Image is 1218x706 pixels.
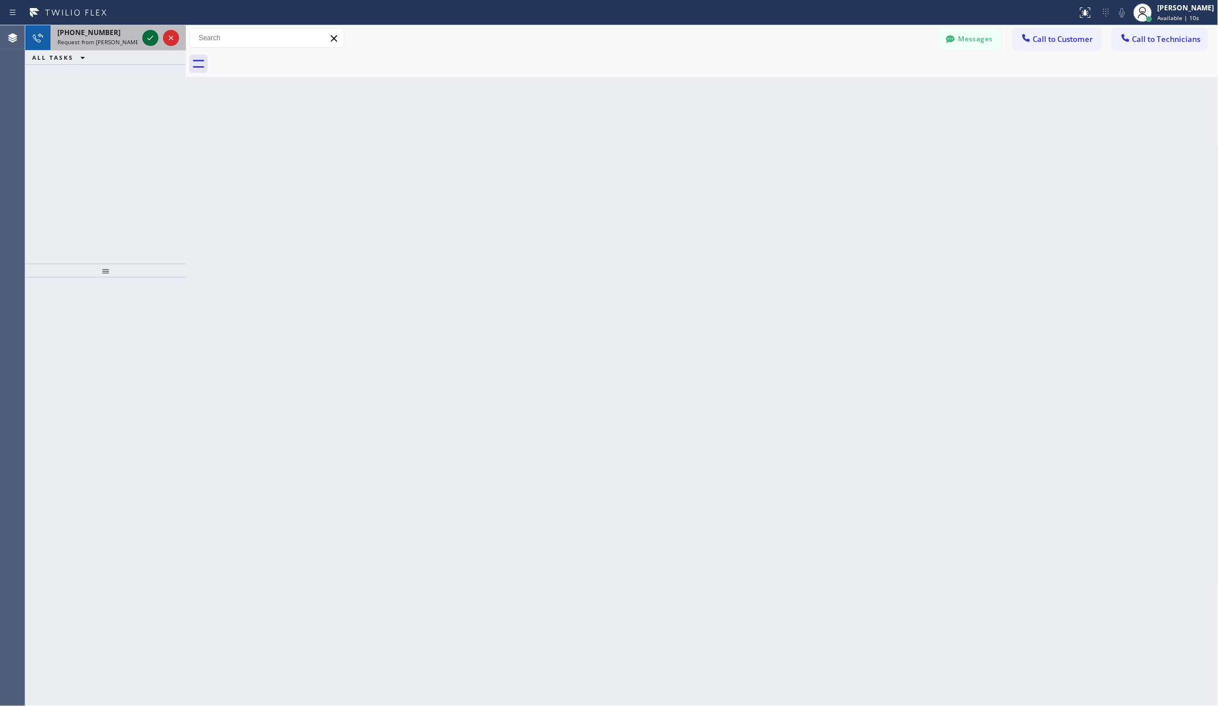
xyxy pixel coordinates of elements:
span: Call to Customer [1033,34,1093,44]
span: ALL TASKS [32,53,73,61]
button: Call to Customer [1013,28,1101,50]
button: ALL TASKS [25,51,96,64]
button: Messages [938,28,1002,50]
span: Call to Technicians [1132,34,1201,44]
span: [PHONE_NUMBER] [57,28,121,37]
span: Available | 10s [1158,14,1200,22]
button: Call to Technicians [1112,28,1207,50]
div: [PERSON_NAME] [1158,3,1215,13]
button: Accept [142,30,158,46]
span: Request from [PERSON_NAME] (direct) [57,38,162,46]
input: Search [190,29,344,47]
button: Mute [1114,5,1130,21]
button: Reject [163,30,179,46]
